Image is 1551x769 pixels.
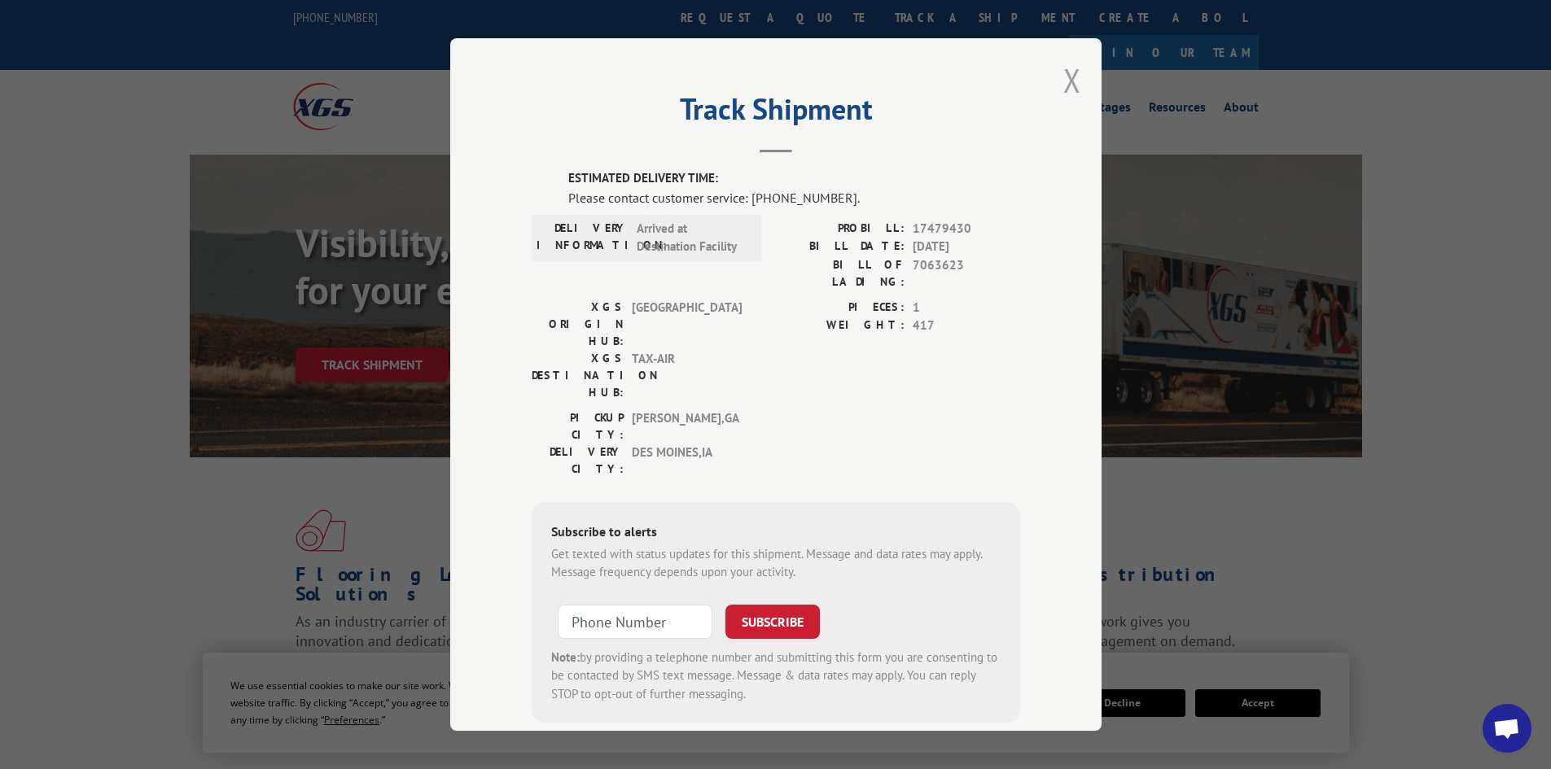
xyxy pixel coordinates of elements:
[551,649,1001,704] div: by providing a telephone number and submitting this form you are consenting to be contacted by SM...
[532,350,624,401] label: XGS DESTINATION HUB:
[776,220,905,238] label: PROBILL:
[725,605,820,639] button: SUBSCRIBE
[632,443,742,478] span: DES MOINES , IA
[776,299,905,317] label: PIECES:
[913,220,1020,238] span: 17479430
[913,238,1020,256] span: [DATE]
[551,545,1001,582] div: Get texted with status updates for this shipment. Message and data rates may apply. Message frequ...
[558,605,712,639] input: Phone Number
[637,220,747,256] span: Arrived at Destination Facility
[532,409,624,443] label: PICKUP CITY:
[532,299,624,350] label: XGS ORIGIN HUB:
[1063,59,1081,102] button: Close modal
[776,238,905,256] label: BILL DATE:
[551,649,580,665] strong: Note:
[776,317,905,335] label: WEIGHT:
[1483,704,1531,753] div: Open chat
[537,220,629,256] label: DELIVERY INFORMATION:
[913,256,1020,291] span: 7063623
[913,317,1020,335] span: 417
[632,350,742,401] span: TAX-AIR
[632,299,742,350] span: [GEOGRAPHIC_DATA]
[776,256,905,291] label: BILL OF LADING:
[568,169,1020,188] label: ESTIMATED DELIVERY TIME:
[532,443,624,478] label: DELIVERY CITY:
[632,409,742,443] span: [PERSON_NAME] , GA
[551,522,1001,545] div: Subscribe to alerts
[913,299,1020,317] span: 1
[532,98,1020,129] h2: Track Shipment
[568,188,1020,208] div: Please contact customer service: [PHONE_NUMBER].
